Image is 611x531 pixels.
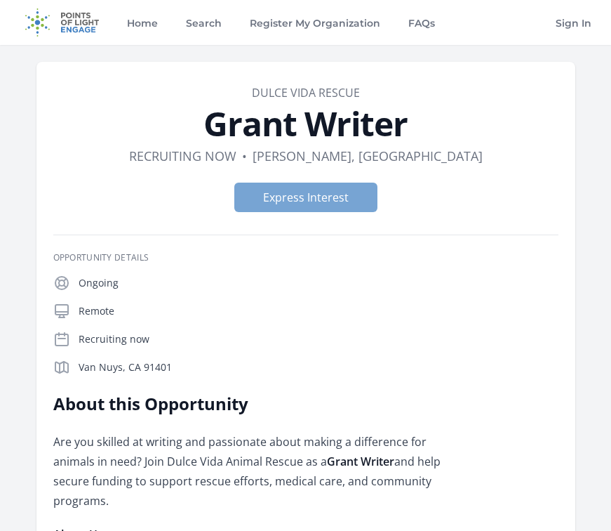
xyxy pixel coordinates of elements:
[234,183,377,212] button: Express Interest
[242,146,247,166] div: •
[53,393,464,415] h2: About this Opportunity
[53,107,558,140] h1: Grant Writer
[53,252,558,263] h3: Opportunity Details
[79,276,558,290] p: Ongoing
[252,85,360,100] a: DULCE VIDA RESCUE
[79,360,558,374] p: Van Nuys, CA 91401
[253,146,483,166] dd: [PERSON_NAME], [GEOGRAPHIC_DATA]
[79,332,558,346] p: Recruiting now
[327,454,394,469] strong: Grant Writer
[129,146,236,166] dd: Recruiting now
[79,304,558,318] p: Remote
[53,432,464,511] p: Are you skilled at writing and passionate about making a difference for animals in need? Join Dul...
